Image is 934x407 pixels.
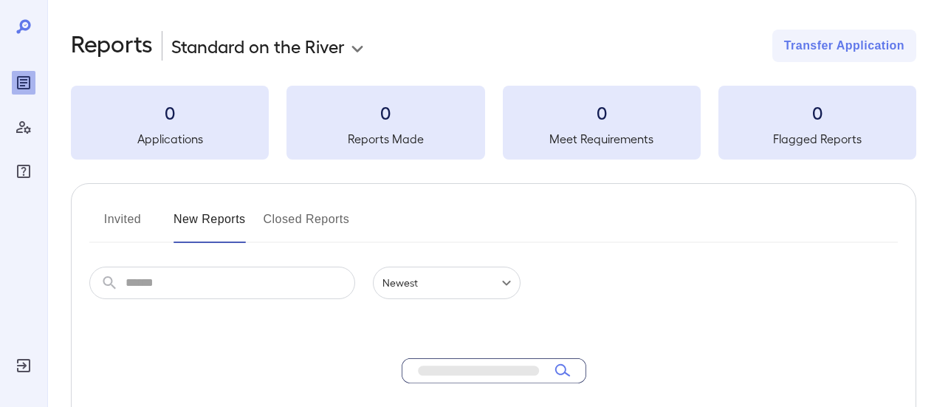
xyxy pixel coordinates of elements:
div: Reports [12,71,35,95]
button: Closed Reports [264,208,350,243]
h5: Reports Made [286,130,484,148]
h5: Applications [71,130,269,148]
summary: 0Applications0Reports Made0Meet Requirements0Flagged Reports [71,86,916,160]
h3: 0 [71,100,269,124]
div: FAQ [12,160,35,183]
h3: 0 [718,100,916,124]
button: Invited [89,208,156,243]
h5: Meet Requirements [503,130,701,148]
button: Transfer Application [772,30,916,62]
div: Log Out [12,354,35,377]
div: Newest [373,267,521,299]
h3: 0 [286,100,484,124]
h5: Flagged Reports [718,130,916,148]
button: New Reports [174,208,246,243]
p: Standard on the River [171,34,345,58]
div: Manage Users [12,115,35,139]
h2: Reports [71,30,153,62]
h3: 0 [503,100,701,124]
